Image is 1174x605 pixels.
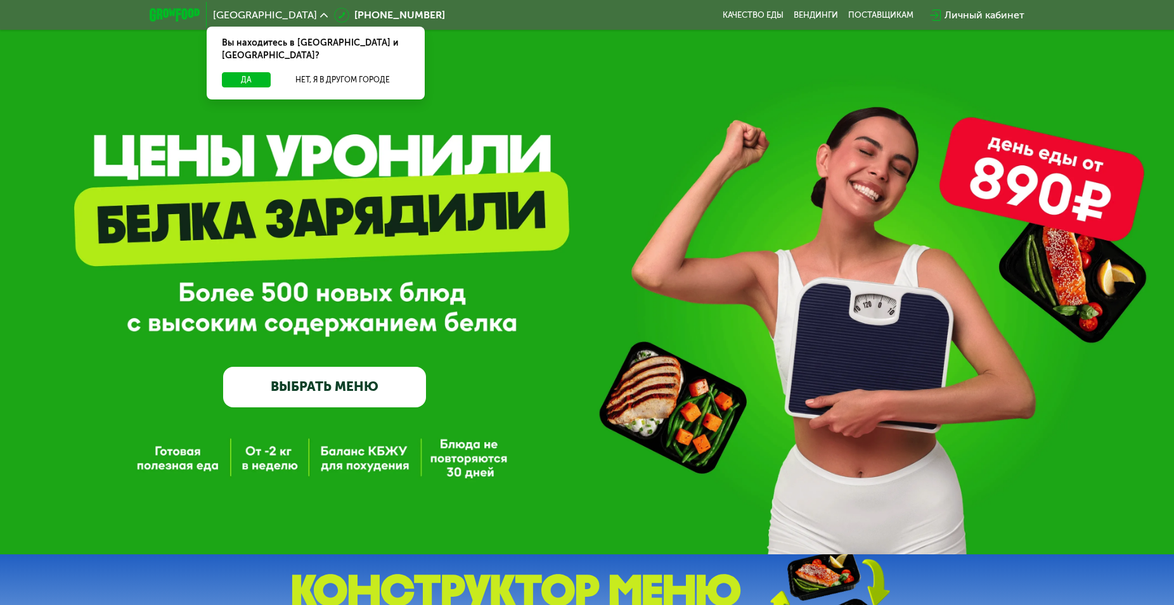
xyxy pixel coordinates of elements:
[276,72,410,87] button: Нет, я в другом городе
[848,10,913,20] div: поставщикам
[213,10,317,20] span: [GEOGRAPHIC_DATA]
[223,367,426,407] a: ВЫБРАТЬ МЕНЮ
[334,8,445,23] a: [PHONE_NUMBER]
[945,8,1024,23] div: Личный кабинет
[794,10,838,20] a: Вендинги
[207,27,425,72] div: Вы находитесь в [GEOGRAPHIC_DATA] и [GEOGRAPHIC_DATA]?
[723,10,784,20] a: Качество еды
[222,72,271,87] button: Да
